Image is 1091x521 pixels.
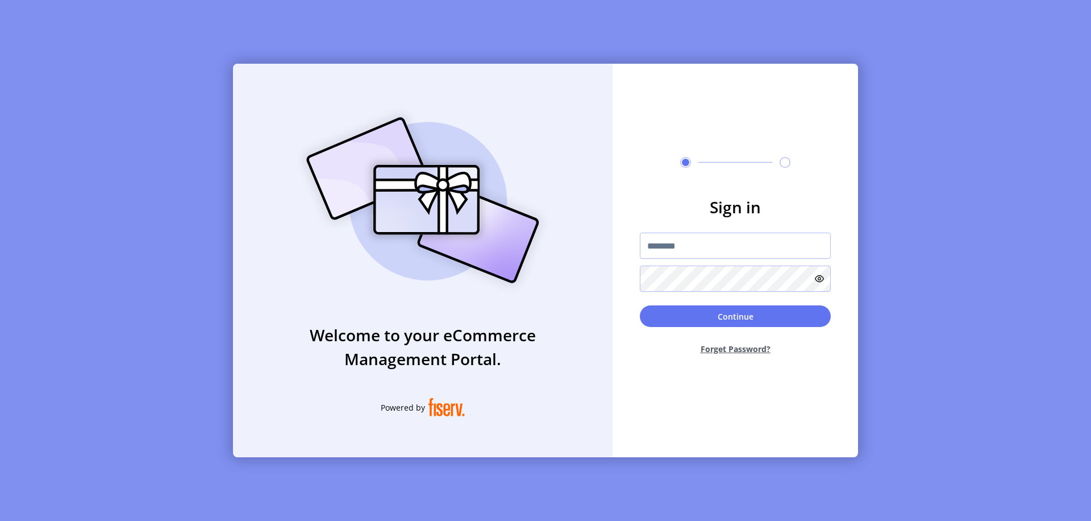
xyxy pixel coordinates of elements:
[640,195,831,219] h3: Sign in
[640,305,831,327] button: Continue
[640,334,831,364] button: Forget Password?
[289,105,556,296] img: card_Illustration.svg
[381,402,425,414] span: Powered by
[233,323,613,371] h3: Welcome to your eCommerce Management Portal.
